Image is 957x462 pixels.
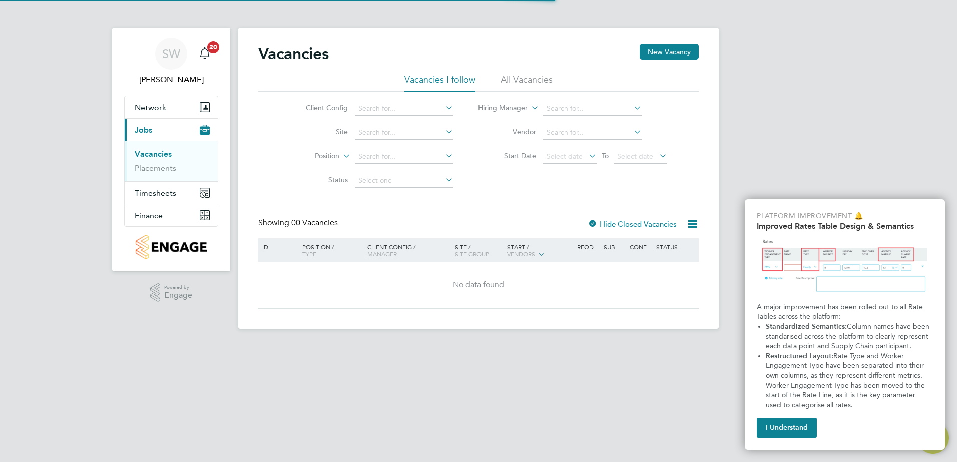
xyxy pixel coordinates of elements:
[757,418,817,438] button: I Understand
[505,238,575,263] div: Start /
[164,283,192,292] span: Powered by
[766,352,927,409] span: Rate Type and Worker Engagement Type have been separated into their own columns, as they represen...
[135,125,152,135] span: Jobs
[766,322,931,350] span: Column names have been standarised across the platform to clearly represent each data point and S...
[452,238,505,262] div: Site /
[507,250,535,258] span: Vendors
[290,103,348,112] label: Client Config
[404,74,475,92] li: Vacancies I follow
[355,150,453,164] input: Search for...
[757,211,933,221] p: Platform Improvement 🔔
[291,218,338,228] span: 00 Vacancies
[757,302,933,322] p: A major improvement has been rolled out to all Rate Tables across the platform:
[745,199,945,450] div: Improved Rate Table Semantics
[601,238,627,255] div: Sub
[617,152,653,161] span: Select date
[295,238,365,262] div: Position /
[112,28,230,271] nav: Main navigation
[355,126,453,140] input: Search for...
[547,152,583,161] span: Select date
[136,235,206,259] img: countryside-properties-logo-retina.png
[355,102,453,116] input: Search for...
[135,103,166,112] span: Network
[282,151,339,161] label: Position
[766,322,847,331] strong: Standardized Semantics:
[455,250,489,258] span: Site Group
[757,221,933,231] h2: Improved Rates Table Design & Semantics
[258,218,340,228] div: Showing
[260,238,295,255] div: ID
[640,44,699,60] button: New Vacancy
[365,238,452,262] div: Client Config /
[124,235,218,259] a: Go to home page
[207,41,219,53] span: 20
[355,174,453,188] input: Select one
[135,149,172,159] a: Vacancies
[588,219,677,229] label: Hide Closed Vacancies
[290,127,348,136] label: Site
[654,238,697,255] div: Status
[627,238,653,255] div: Conf
[290,175,348,184] label: Status
[478,127,536,136] label: Vendor
[135,211,163,220] span: Finance
[599,149,612,162] span: To
[124,38,218,86] a: Go to account details
[258,44,329,64] h2: Vacancies
[124,74,218,86] span: Stephen Wilkins
[575,238,601,255] div: Reqd
[260,280,697,290] div: No data found
[135,188,176,198] span: Timesheets
[478,151,536,160] label: Start Date
[162,47,180,60] span: SW
[543,126,642,140] input: Search for...
[302,250,316,258] span: Type
[367,250,397,258] span: Manager
[501,74,553,92] li: All Vacancies
[543,102,642,116] input: Search for...
[766,352,833,360] strong: Restructured Layout:
[135,163,176,173] a: Placements
[164,291,192,300] span: Engage
[470,103,528,113] label: Hiring Manager
[757,235,933,298] img: Updated Rates Table Design & Semantics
